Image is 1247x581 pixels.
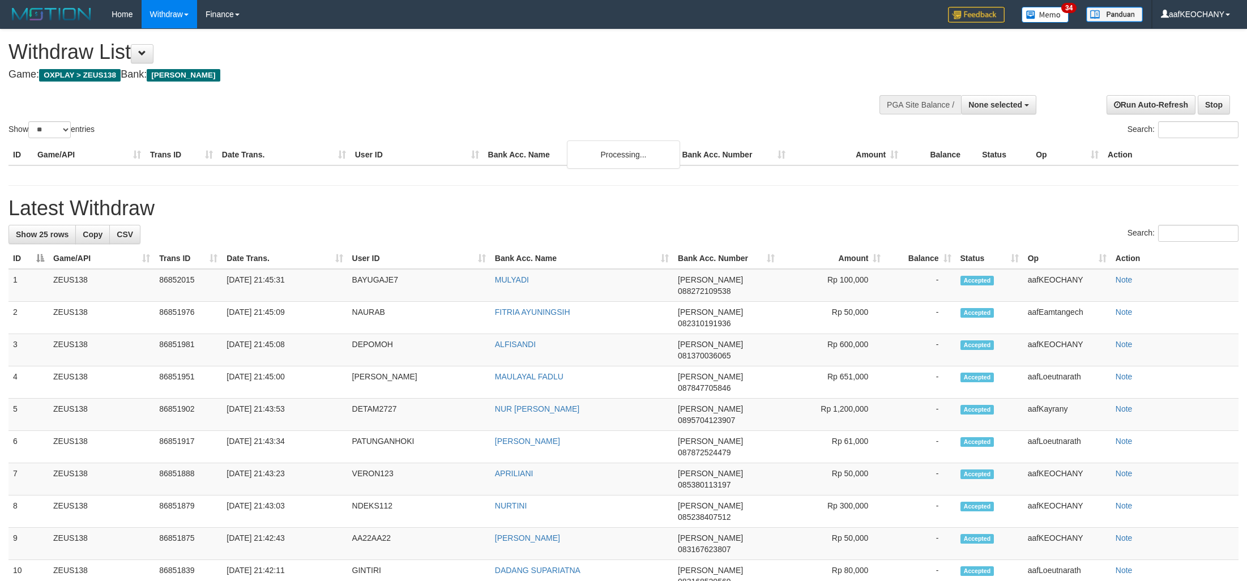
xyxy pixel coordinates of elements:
[885,528,955,560] td: -
[8,431,49,463] td: 6
[155,366,222,399] td: 86851951
[956,248,1023,269] th: Status: activate to sort column ascending
[1086,7,1143,22] img: panduan.png
[1061,3,1077,13] span: 34
[49,528,155,560] td: ZEUS138
[155,431,222,463] td: 86851917
[1023,248,1111,269] th: Op: activate to sort column ascending
[678,372,743,381] span: [PERSON_NAME]
[1023,366,1111,399] td: aafLoeutnarath
[1116,501,1133,510] a: Note
[678,340,743,349] span: [PERSON_NAME]
[495,404,579,413] a: NUR [PERSON_NAME]
[1198,95,1230,114] a: Stop
[779,366,885,399] td: Rp 651,000
[1116,307,1133,317] a: Note
[960,340,994,350] span: Accepted
[960,566,994,576] span: Accepted
[678,469,743,478] span: [PERSON_NAME]
[33,144,146,165] th: Game/API
[960,276,994,285] span: Accepted
[8,144,33,165] th: ID
[678,307,743,317] span: [PERSON_NAME]
[155,302,222,334] td: 86851976
[8,302,49,334] td: 2
[779,463,885,495] td: Rp 50,000
[960,308,994,318] span: Accepted
[1128,225,1239,242] label: Search:
[16,230,69,239] span: Show 25 rows
[222,431,347,463] td: [DATE] 21:43:34
[779,269,885,302] td: Rp 100,000
[1023,269,1111,302] td: aafKEOCHANY
[8,69,820,80] h4: Game: Bank:
[117,230,133,239] span: CSV
[39,69,121,82] span: OXPLAY > ZEUS138
[960,437,994,447] span: Accepted
[678,501,743,510] span: [PERSON_NAME]
[49,431,155,463] td: ZEUS138
[495,275,529,284] a: MULYADI
[678,383,731,392] span: Copy 087847705846 to clipboard
[155,399,222,431] td: 86851902
[885,431,955,463] td: -
[348,302,490,334] td: NAURAB
[75,225,110,244] a: Copy
[28,121,71,138] select: Showentries
[348,495,490,528] td: NDEKS112
[678,351,731,360] span: Copy 081370036065 to clipboard
[678,404,743,413] span: [PERSON_NAME]
[495,340,536,349] a: ALFISANDI
[968,100,1022,109] span: None selected
[678,566,743,575] span: [PERSON_NAME]
[495,437,560,446] a: [PERSON_NAME]
[348,269,490,302] td: BAYUGAJE7
[8,528,49,560] td: 9
[348,399,490,431] td: DETAM2727
[779,248,885,269] th: Amount: activate to sort column ascending
[222,302,347,334] td: [DATE] 21:45:09
[155,495,222,528] td: 86851879
[1116,469,1133,478] a: Note
[885,399,955,431] td: -
[779,431,885,463] td: Rp 61,000
[961,95,1036,114] button: None selected
[495,372,563,381] a: MAULAYAL FADLU
[678,275,743,284] span: [PERSON_NAME]
[1158,121,1239,138] input: Search:
[1116,437,1133,446] a: Note
[678,448,731,457] span: Copy 087872524479 to clipboard
[779,528,885,560] td: Rp 50,000
[1116,340,1133,349] a: Note
[779,334,885,366] td: Rp 600,000
[49,495,155,528] td: ZEUS138
[222,248,347,269] th: Date Trans.: activate to sort column ascending
[960,405,994,415] span: Accepted
[484,144,678,165] th: Bank Acc. Name
[222,366,347,399] td: [DATE] 21:45:00
[8,399,49,431] td: 5
[495,533,560,542] a: [PERSON_NAME]
[155,269,222,302] td: 86852015
[495,469,533,478] a: APRILIANI
[885,269,955,302] td: -
[495,566,580,575] a: DADANG SUPARIATNA
[1023,334,1111,366] td: aafKEOCHANY
[49,399,155,431] td: ZEUS138
[1111,248,1239,269] th: Action
[490,248,673,269] th: Bank Acc. Name: activate to sort column ascending
[348,431,490,463] td: PATUNGANHOKI
[879,95,961,114] div: PGA Site Balance /
[903,144,977,165] th: Balance
[49,366,155,399] td: ZEUS138
[217,144,351,165] th: Date Trans.
[678,437,743,446] span: [PERSON_NAME]
[677,144,790,165] th: Bank Acc. Number
[351,144,484,165] th: User ID
[678,545,731,554] span: Copy 083167623807 to clipboard
[1107,95,1195,114] a: Run Auto-Refresh
[1022,7,1069,23] img: Button%20Memo.svg
[83,230,103,239] span: Copy
[348,366,490,399] td: [PERSON_NAME]
[1116,372,1133,381] a: Note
